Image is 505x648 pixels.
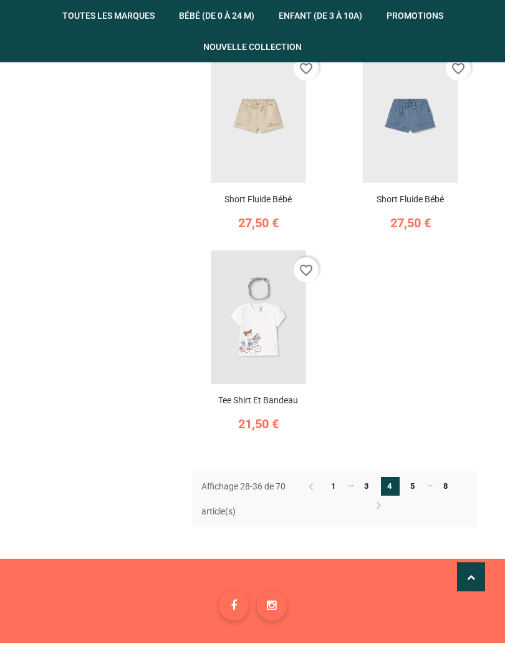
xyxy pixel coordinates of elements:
span: 27,50 € [390,216,431,231]
button: favorite_border [294,258,319,283]
a: Nouvelle Collection [192,31,313,62]
span: … [427,479,433,489]
a: 8 [437,478,456,496]
a: 4 [381,478,400,496]
span: 21,50 € [238,417,279,432]
img: Tee shirt bébé - MAYORAL | Boutique Jojo&Co [192,251,325,385]
a: 5 [404,478,423,496]
a: Short fluide bébé [224,195,292,205]
img: short avec ceinture bébé - MAYORAL | Boutique Jojo&Co [344,50,477,184]
button: favorite_border [446,56,471,81]
a: Tee Shirt et bandeau [218,396,298,406]
i: favorite_border [451,62,466,77]
i: favorite_border [299,263,314,278]
button: favorite_border [294,56,319,81]
span: 27,50 € [238,216,279,231]
a: 3 [358,478,377,496]
span: … [348,479,353,489]
div: Affichage 28-36 de 70 article(s) [201,471,290,528]
img: short avec ceinture bébé - MAYORAL | Boutique Jojo&Co [192,50,325,184]
a: Short fluide bébé [377,195,444,205]
a: 1 [325,478,344,496]
i: favorite_border [299,62,314,77]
